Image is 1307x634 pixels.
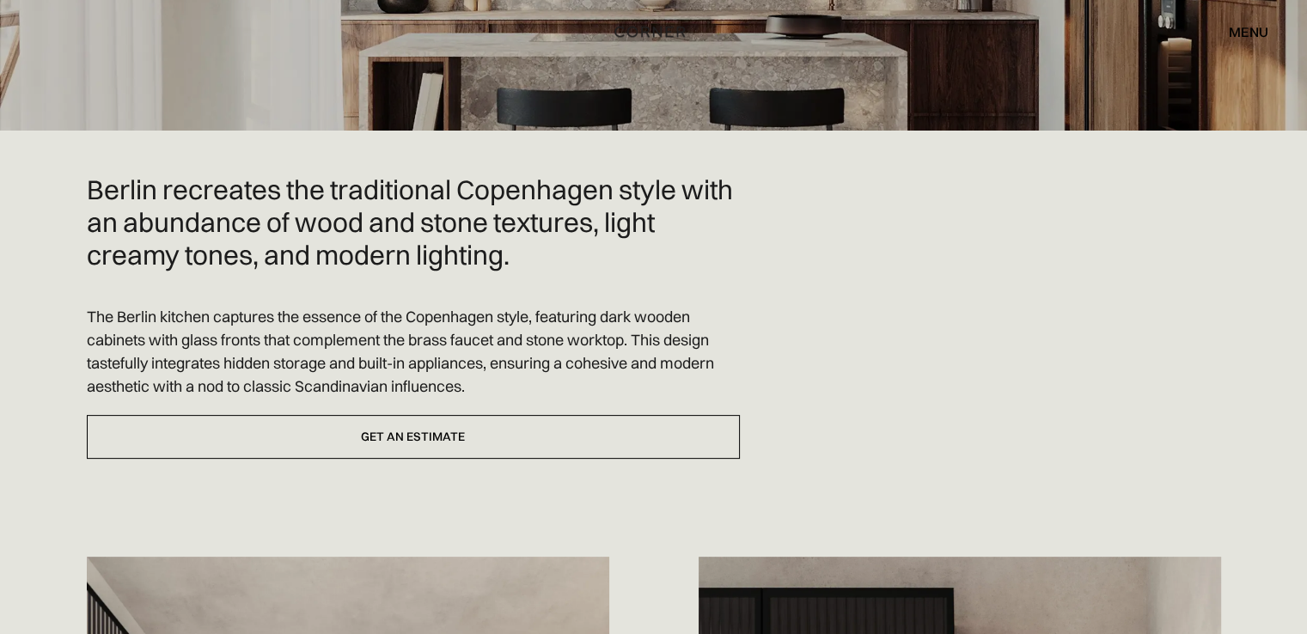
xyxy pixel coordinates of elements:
h2: Berlin recreates the traditional Copenhagen style with an abundance of wood and stone textures, l... [87,174,740,271]
div: menu [1212,17,1268,46]
div: menu [1229,25,1268,39]
a: Get an estimate [87,415,740,459]
a: home [606,21,701,43]
p: The Berlin kitchen captures the essence of the Copenhagen style, featuring dark wooden cabinets w... [87,305,740,398]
